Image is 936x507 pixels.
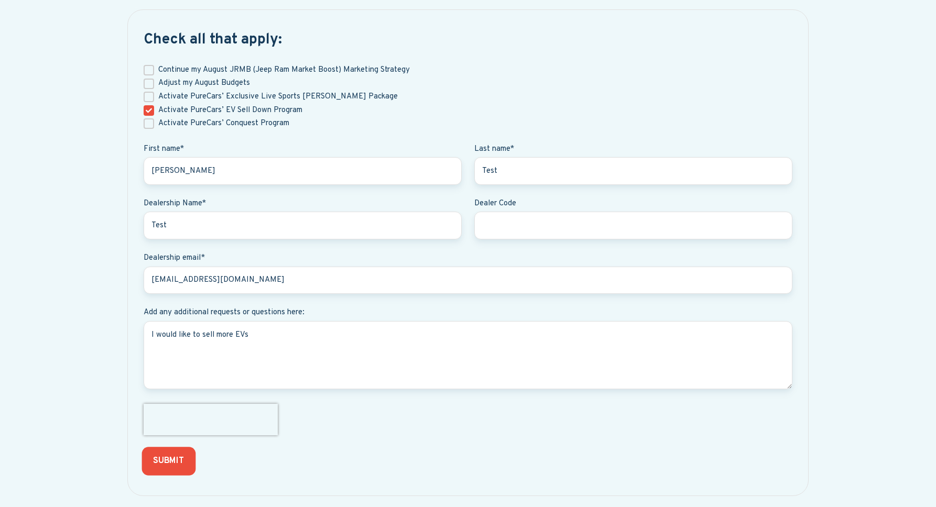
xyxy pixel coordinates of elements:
[144,92,154,102] input: Activate PureCars’ Exclusive Live Sports [PERSON_NAME] Package
[158,92,398,102] span: Activate PureCars’ Exclusive Live Sports [PERSON_NAME] Package
[144,307,304,317] span: Add any additional requests or questions here:
[144,404,278,435] iframe: reCAPTCHA
[158,79,250,89] span: Adjust my August Budgets
[144,65,154,75] input: Continue my August JRMB (Jeep Ram Market Boost) Marketing Strategy
[158,105,302,115] span: Activate PureCars’ EV Sell Down Program
[158,119,289,129] span: Activate PureCars’ Conquest Program
[474,144,510,154] span: Last name
[144,321,792,389] textarea: I would like to sell more EVs
[144,144,180,154] strong: First name
[144,199,202,208] span: Dealership Name
[144,118,154,129] input: Activate PureCars’ Conquest Program
[158,65,410,75] span: Continue my August JRMB (Jeep Ram Market Boost) Marketing Strategy
[144,105,154,116] input: Activate PureCars’ EV Sell Down Program
[144,79,154,89] input: Adjust my August Budgets
[144,31,792,49] h3: Check all that apply:
[142,447,195,475] input: SUBMIT
[474,199,516,208] span: Dealer Code
[144,253,201,263] span: Dealership email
